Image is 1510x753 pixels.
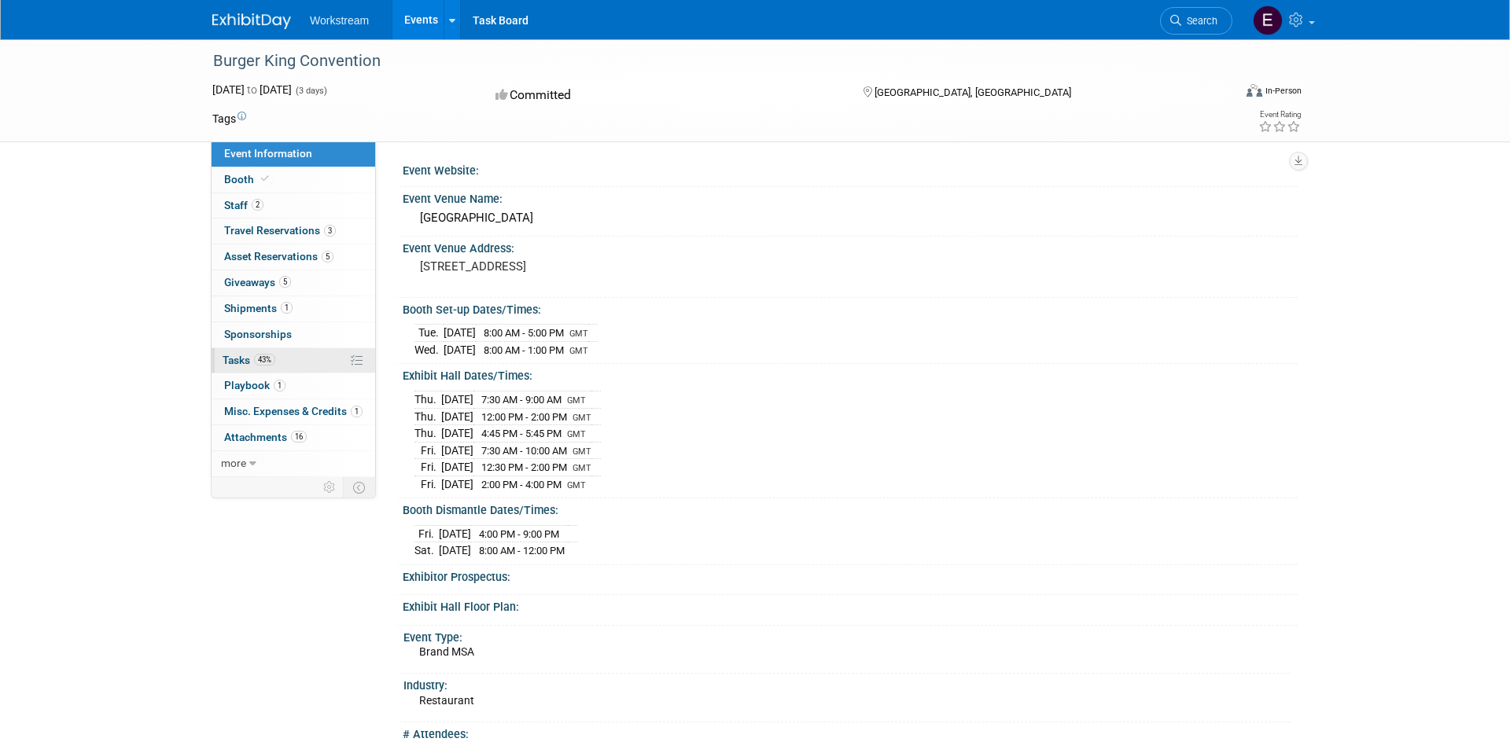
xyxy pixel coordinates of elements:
a: Staff2 [212,193,375,219]
div: Booth Set-up Dates/Times: [403,298,1298,318]
span: Giveaways [224,276,291,288]
span: Playbook [224,379,285,391]
span: GMT [573,413,591,423]
td: Personalize Event Tab Strip [316,477,344,498]
div: Exhibitor Prospectus: [403,565,1298,585]
a: Misc. Expenses & Credits1 [212,399,375,424]
img: Format-Inperson.png [1247,84,1262,97]
span: 5 [279,276,291,288]
img: ExhibitDay [212,13,291,29]
span: Misc. Expenses & Credits [224,405,363,417]
td: [DATE] [441,408,473,425]
span: 1 [351,406,363,417]
span: GMT [569,329,588,339]
td: Sat. [414,542,439,559]
span: 8:00 AM - 5:00 PM [484,327,564,339]
td: Tue. [414,325,444,342]
div: Booth Dismantle Dates/Times: [403,498,1298,518]
a: Tasks43% [212,348,375,373]
td: [DATE] [439,525,471,542]
td: Fri. [414,525,439,542]
span: Restaurant [419,694,474,707]
span: 1 [281,302,293,314]
span: GMT [573,446,591,457]
span: more [221,457,246,469]
a: Giveaways5 [212,270,375,296]
span: 2 [252,199,263,211]
td: Fri. [414,442,441,459]
span: 3 [324,225,336,237]
a: Event Information [212,141,375,167]
td: [DATE] [441,442,473,459]
td: [DATE] [441,391,473,408]
span: 5 [322,251,333,263]
td: [DATE] [444,325,476,342]
span: Brand MSA [419,645,474,658]
div: [GEOGRAPHIC_DATA] [414,206,1286,230]
a: Travel Reservations3 [212,219,375,244]
span: 2:00 PM - 4:00 PM [481,479,562,490]
td: [DATE] [439,542,471,559]
a: Shipments1 [212,296,375,321]
span: Attachments [224,431,307,443]
td: Toggle Event Tabs [344,477,376,498]
pre: [STREET_ADDRESS] [420,259,758,274]
a: Playbook1 [212,373,375,399]
td: Thu. [414,408,441,425]
span: Travel Reservations [224,224,336,237]
span: Event Information [224,147,312,160]
a: Sponsorships [212,322,375,347]
a: Search [1160,7,1232,35]
a: Booth [212,167,375,193]
span: 12:30 PM - 2:00 PM [481,461,567,473]
span: GMT [567,395,586,406]
div: Industry: [403,674,1291,693]
td: Thu. [414,391,441,408]
td: [DATE] [441,476,473,492]
div: Event Venue Address: [403,237,1298,256]
td: Fri. [414,459,441,476]
div: Exhibit Hall Floor Plan: [403,595,1298,615]
span: Booth [224,173,272,185]
span: Asset Reservations [224,250,333,263]
span: 8:00 AM - 1:00 PM [484,344,564,356]
span: [GEOGRAPHIC_DATA], [GEOGRAPHIC_DATA] [875,86,1071,98]
td: Fri. [414,476,441,492]
span: [DATE] [DATE] [212,83,292,96]
td: [DATE] [444,341,476,358]
a: Asset Reservations5 [212,244,375,270]
div: Burger King Convention [208,47,1209,75]
td: Tags [212,111,246,127]
span: 1 [274,380,285,391]
span: GMT [567,480,586,490]
div: Event Rating [1258,111,1301,119]
img: Ellie Mirman [1253,6,1283,35]
i: Booth reservation complete [261,174,269,183]
span: 4:00 PM - 9:00 PM [479,528,559,540]
div: Exhibit Hall Dates/Times: [403,364,1298,384]
span: (3 days) [294,86,327,96]
a: more [212,451,375,476]
td: [DATE] [441,459,473,476]
div: Event Venue Name: [403,187,1298,207]
span: 16 [291,431,307,443]
span: GMT [569,346,588,356]
span: Sponsorships [224,328,292,340]
span: Tasks [223,354,275,366]
div: In-Person [1265,85,1302,97]
span: Staff [224,199,263,211]
span: Search [1181,15,1217,27]
span: to [245,83,260,96]
span: 7:30 AM - 10:00 AM [481,445,567,457]
div: Event Website: [403,159,1298,178]
span: Shipments [224,302,293,314]
span: 12:00 PM - 2:00 PM [481,411,567,423]
span: 7:30 AM - 9:00 AM [481,394,562,406]
div: # Attendees: [403,722,1298,742]
span: 43% [254,354,275,365]
span: Workstream [310,14,369,27]
div: Event Format [1140,82,1302,105]
span: GMT [567,429,586,439]
td: [DATE] [441,425,473,443]
span: 4:45 PM - 5:45 PM [481,428,562,439]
